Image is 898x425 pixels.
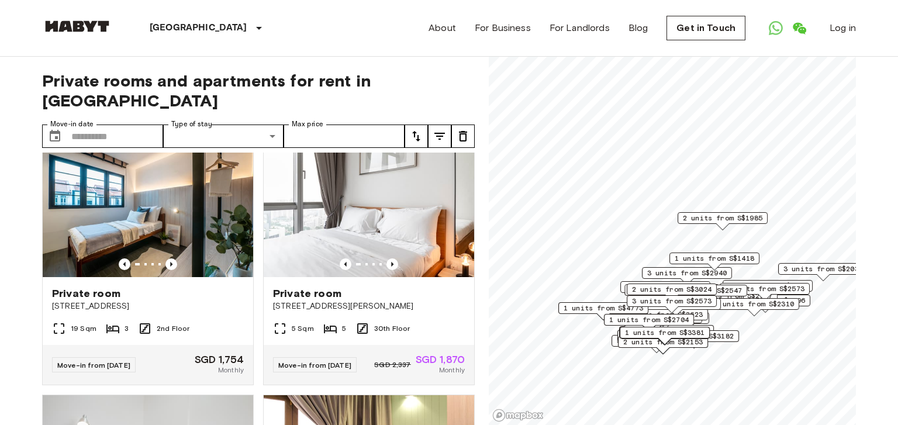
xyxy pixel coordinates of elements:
[632,284,712,295] span: 2 units from S$3024
[669,253,759,271] div: Map marker
[778,263,868,281] div: Map marker
[642,267,732,285] div: Map marker
[624,284,719,302] div: Map marker
[157,323,189,334] span: 2nd Floor
[662,285,742,296] span: 1 units from S$2547
[709,298,799,316] div: Map marker
[720,283,810,301] div: Map marker
[624,325,714,343] div: Map marker
[50,119,94,129] label: Move-in date
[564,303,643,313] span: 1 units from S$4773
[218,365,244,375] span: Monthly
[725,284,804,294] span: 1 units from S$2573
[683,213,762,223] span: 2 units from S$1985
[678,212,768,230] div: Map marker
[165,258,177,270] button: Previous image
[43,125,67,148] button: Choose date
[558,302,648,320] div: Map marker
[723,280,813,298] div: Map marker
[71,323,96,334] span: 19 Sqm
[278,361,351,369] span: Move-in from [DATE]
[374,360,410,370] span: SGD 2,337
[631,298,721,316] div: Map marker
[628,21,648,35] a: Blog
[405,125,428,148] button: tune
[604,314,694,332] div: Map marker
[830,21,856,35] a: Log in
[273,300,465,312] span: [STREET_ADDRESS][PERSON_NAME]
[386,258,398,270] button: Previous image
[292,119,323,129] label: Max price
[428,125,451,148] button: tune
[52,286,120,300] span: Private room
[627,284,717,302] div: Map marker
[150,21,247,35] p: [GEOGRAPHIC_DATA]
[416,354,465,365] span: SGD 1,870
[617,330,707,348] div: Map marker
[625,327,704,338] span: 1 units from S$3381
[617,336,696,346] span: 5 units from S$1680
[649,330,739,348] div: Map marker
[43,137,253,277] img: Marketing picture of unit SG-01-027-006-02
[788,16,811,40] a: Open WeChat
[342,323,346,334] span: 5
[52,300,244,312] span: [STREET_ADDRESS]
[340,258,351,270] button: Previous image
[618,336,708,354] div: Map marker
[612,335,702,353] div: Map marker
[619,312,709,330] div: Map marker
[728,281,807,291] span: 3 units from S$1480
[675,253,754,264] span: 1 units from S$1418
[429,21,456,35] a: About
[720,295,810,313] div: Map marker
[620,327,710,345] div: Map marker
[620,281,710,299] div: Map marker
[125,323,129,334] span: 3
[627,295,717,313] div: Map marker
[618,309,708,327] div: Map marker
[273,286,341,300] span: Private room
[609,315,689,325] span: 1 units from S$2704
[764,16,788,40] a: Open WhatsApp
[654,331,734,341] span: 1 units from S$3182
[492,409,544,422] a: Mapbox logo
[264,137,474,277] img: Marketing picture of unit SG-01-113-001-05
[714,299,794,309] span: 4 units from S$2310
[42,71,475,110] span: Private rooms and apartments for rent in [GEOGRAPHIC_DATA]
[42,20,112,32] img: Habyt
[666,16,745,40] a: Get in Touch
[626,282,705,292] span: 3 units from S$1985
[475,21,531,35] a: For Business
[439,365,465,375] span: Monthly
[783,264,863,274] span: 3 units from S$2036
[632,296,712,306] span: 3 units from S$2573
[195,354,244,365] span: SGD 1,754
[550,21,610,35] a: For Landlords
[42,136,254,385] a: Marketing picture of unit SG-01-027-006-02Previous imagePrevious imagePrivate room[STREET_ADDRESS...
[619,327,709,345] div: Map marker
[57,361,130,369] span: Move-in from [DATE]
[374,323,410,334] span: 30th Floor
[263,136,475,385] a: Marketing picture of unit SG-01-113-001-05Previous imagePrevious imagePrivate room[STREET_ADDRESS...
[451,125,475,148] button: tune
[119,258,130,270] button: Previous image
[647,268,727,278] span: 3 units from S$2940
[657,285,747,303] div: Map marker
[171,119,212,129] label: Type of stay
[292,323,314,334] span: 5 Sqm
